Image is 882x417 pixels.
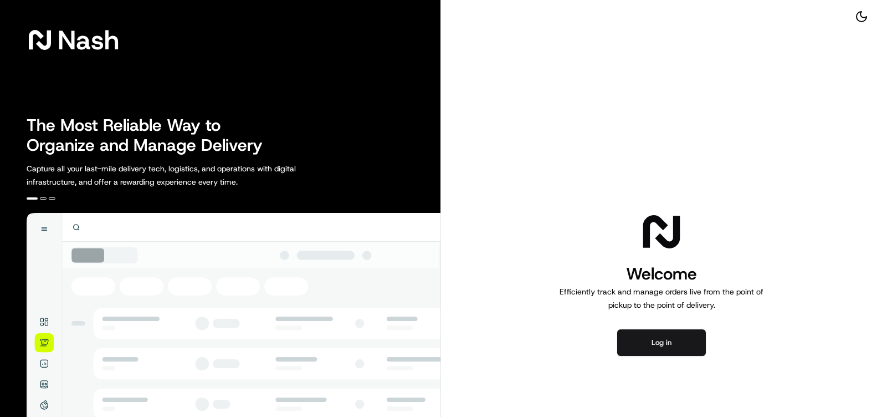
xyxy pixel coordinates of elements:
[617,329,706,356] button: Log in
[27,115,275,155] h2: The Most Reliable Way to Organize and Manage Delivery
[58,29,119,51] span: Nash
[555,285,768,312] p: Efficiently track and manage orders live from the point of pickup to the point of delivery.
[555,263,768,285] h1: Welcome
[27,162,346,189] p: Capture all your last-mile delivery tech, logistics, and operations with digital infrastructure, ...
